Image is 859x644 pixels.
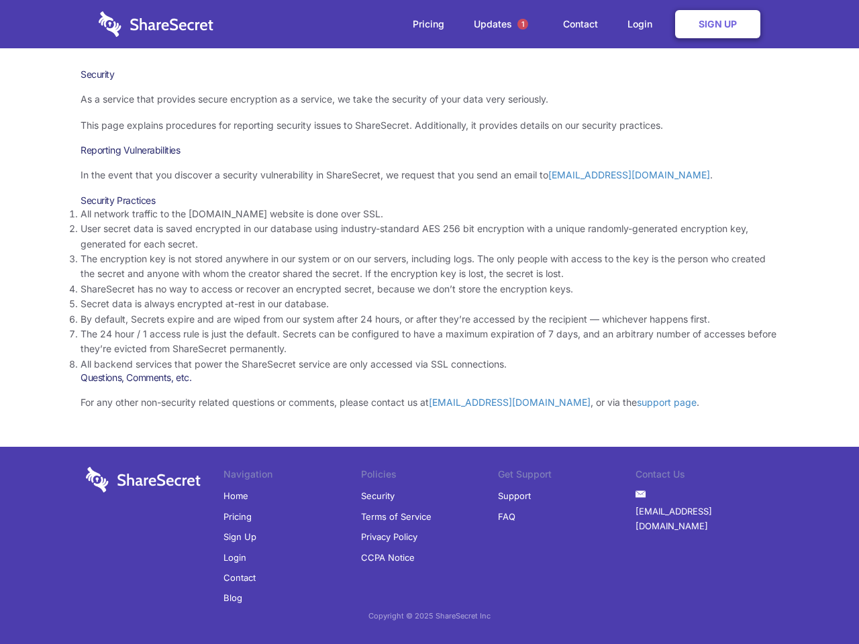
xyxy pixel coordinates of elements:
[361,547,415,568] a: CCPA Notice
[223,486,248,506] a: Home
[361,467,499,486] li: Policies
[81,195,778,207] h3: Security Practices
[361,527,417,547] a: Privacy Policy
[548,169,710,180] a: [EMAIL_ADDRESS][DOMAIN_NAME]
[81,312,778,327] li: By default, Secrets expire and are wiped from our system after 24 hours, or after they’re accesse...
[498,467,636,486] li: Get Support
[81,327,778,357] li: The 24 hour / 1 access rule is just the default. Secrets can be configured to have a maximum expi...
[81,144,778,156] h3: Reporting Vulnerabilities
[636,467,773,486] li: Contact Us
[81,395,778,410] p: For any other non-security related questions or comments, please contact us at , or via the .
[81,252,778,282] li: The encryption key is not stored anywhere in our system or on our servers, including logs. The on...
[498,506,515,527] a: FAQ
[81,372,778,384] h3: Questions, Comments, etc.
[81,297,778,311] li: Secret data is always encrypted at-rest in our database.
[223,588,242,608] a: Blog
[81,357,778,372] li: All backend services that power the ShareSecret service are only accessed via SSL connections.
[223,568,256,588] a: Contact
[637,396,697,408] a: support page
[223,547,246,568] a: Login
[81,221,778,252] li: User secret data is saved encrypted in our database using industry-standard AES 256 bit encryptio...
[517,19,528,30] span: 1
[223,506,252,527] a: Pricing
[361,506,432,527] a: Terms of Service
[81,168,778,182] p: In the event that you discover a security vulnerability in ShareSecret, we request that you send ...
[86,467,201,492] img: logo-wordmark-white-trans-d4663122ce5f474addd5e946df7df03e33cb6a1c49d2221995e7729f52c070b2.svg
[81,68,778,80] h1: Security
[636,501,773,537] a: [EMAIL_ADDRESS][DOMAIN_NAME]
[614,3,672,45] a: Login
[399,3,458,45] a: Pricing
[675,10,760,38] a: Sign Up
[81,118,778,133] p: This page explains procedures for reporting security issues to ShareSecret. Additionally, it prov...
[81,282,778,297] li: ShareSecret has no way to access or recover an encrypted secret, because we don’t store the encry...
[550,3,611,45] a: Contact
[223,467,361,486] li: Navigation
[498,486,531,506] a: Support
[429,396,591,408] a: [EMAIL_ADDRESS][DOMAIN_NAME]
[99,11,213,37] img: logo-wordmark-white-trans-d4663122ce5f474addd5e946df7df03e33cb6a1c49d2221995e7729f52c070b2.svg
[223,527,256,547] a: Sign Up
[81,92,778,107] p: As a service that provides secure encryption as a service, we take the security of your data very...
[361,486,395,506] a: Security
[81,207,778,221] li: All network traffic to the [DOMAIN_NAME] website is done over SSL.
